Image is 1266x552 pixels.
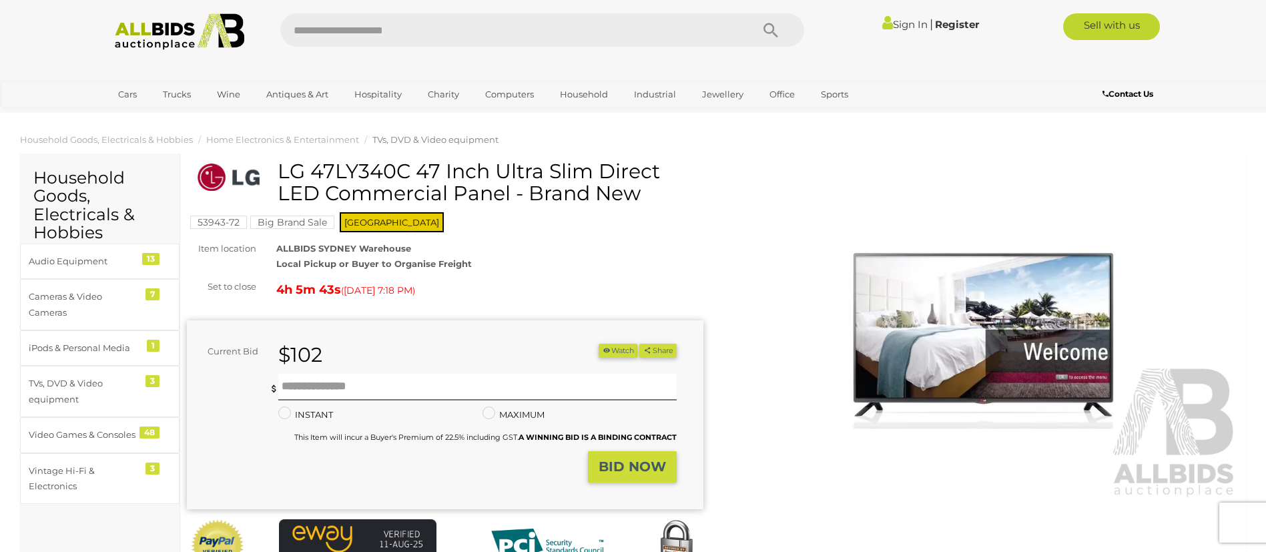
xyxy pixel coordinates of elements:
a: Hospitality [346,83,410,105]
a: Industrial [625,83,685,105]
div: Cameras & Video Cameras [29,289,139,320]
h1: LG 47LY340C 47 Inch Ultra Slim Direct LED Commercial Panel - Brand New [194,160,700,204]
div: 13 [142,253,160,265]
a: Sports [812,83,857,105]
a: Video Games & Consoles 48 [20,417,180,453]
a: TVs, DVD & Video equipment [372,134,499,145]
mark: 53943-72 [190,216,247,229]
a: Sign In [882,18,928,31]
img: LG 47LY340C 47 Inch Ultra Slim Direct LED Commercial Panel - Brand New [723,167,1240,500]
button: BID NOW [588,451,677,483]
a: 53943-72 [190,217,247,228]
mark: Big Brand Sale [250,216,334,229]
a: Cars [109,83,145,105]
div: Current Bid [187,344,268,359]
a: Charity [419,83,468,105]
div: Video Games & Consoles [29,427,139,443]
strong: ALLBIDS SYDNEY Warehouse [276,243,411,254]
h2: Household Goods, Electricals & Hobbies [33,169,166,242]
button: Watch [599,344,637,358]
a: Office [761,83,804,105]
a: Antiques & Art [258,83,337,105]
div: 7 [145,288,160,300]
button: Search [737,13,804,47]
li: Watch this item [599,344,637,358]
a: Audio Equipment 13 [20,244,180,279]
a: Sell with us [1063,13,1160,40]
strong: $102 [278,342,322,367]
img: LG 47LY340C 47 Inch Ultra Slim Direct LED Commercial Panel - Brand New [194,164,268,191]
div: TVs, DVD & Video equipment [29,376,139,407]
a: Computers [477,83,543,105]
a: Register [935,18,979,31]
a: Household [551,83,617,105]
div: 3 [145,463,160,475]
a: Jewellery [693,83,752,105]
a: Contact Us [1102,87,1157,101]
div: 48 [139,427,160,439]
div: 1 [147,340,160,352]
small: This Item will incur a Buyer's Premium of 22.5% including GST. [294,433,677,442]
b: A WINNING BID IS A BINDING CONTRACT [519,433,677,442]
button: Share [639,344,676,358]
div: 3 [145,375,160,387]
span: ( ) [341,285,415,296]
a: Cameras & Video Cameras 7 [20,279,180,330]
strong: Local Pickup or Buyer to Organise Freight [276,258,472,269]
label: MAXIMUM [483,407,545,423]
div: iPods & Personal Media [29,340,139,356]
a: Big Brand Sale [250,217,334,228]
div: Item location [177,241,266,256]
span: [GEOGRAPHIC_DATA] [340,212,444,232]
a: [GEOGRAPHIC_DATA] [109,105,222,127]
a: TVs, DVD & Video equipment 3 [20,366,180,417]
strong: 4h 5m 43s [276,282,341,297]
strong: BID NOW [599,459,666,475]
a: Vintage Hi-Fi & Electronics 3 [20,453,180,505]
img: Allbids.com.au [107,13,252,50]
b: Contact Us [1102,89,1153,99]
div: Vintage Hi-Fi & Electronics [29,463,139,495]
a: iPods & Personal Media 1 [20,330,180,366]
a: Wine [208,83,249,105]
div: Audio Equipment [29,254,139,269]
a: Household Goods, Electricals & Hobbies [20,134,193,145]
div: Set to close [177,279,266,294]
a: Trucks [154,83,200,105]
span: [DATE] 7:18 PM [344,284,412,296]
label: INSTANT [278,407,333,423]
span: | [930,17,933,31]
a: Home Electronics & Entertainment [206,134,359,145]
